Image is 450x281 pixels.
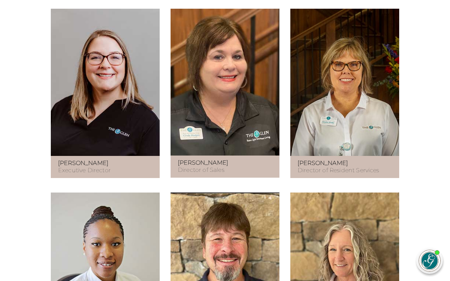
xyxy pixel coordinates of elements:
p: Director of Sales [178,159,272,174]
p: Director of Resident Services [298,160,392,175]
strong: [PERSON_NAME] [298,160,348,166]
strong: [PERSON_NAME] [58,160,109,166]
strong: [PERSON_NAME] [178,159,228,166]
img: avatar [419,250,440,271]
p: Executive Director [58,160,152,175]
